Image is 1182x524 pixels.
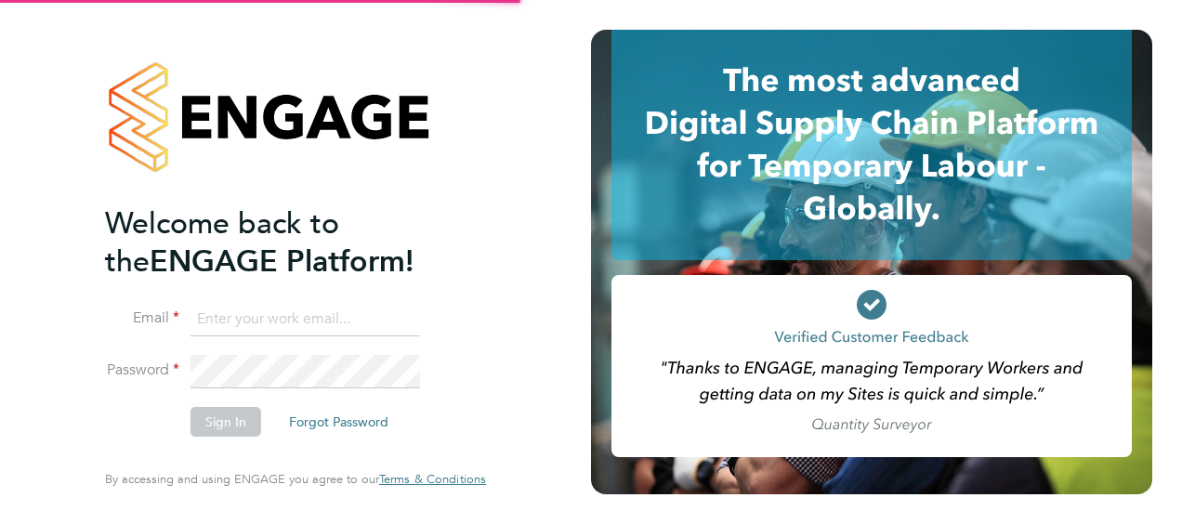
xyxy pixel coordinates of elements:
a: Terms & Conditions [379,472,486,487]
span: By accessing and using ENGAGE you agree to our [105,471,486,487]
input: Enter your work email... [190,303,420,336]
span: Terms & Conditions [379,471,486,487]
button: Sign In [190,407,261,437]
h2: ENGAGE Platform! [105,204,467,281]
label: Password [105,360,179,380]
button: Forgot Password [274,407,403,437]
span: Welcome back to the [105,205,339,280]
label: Email [105,308,179,328]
